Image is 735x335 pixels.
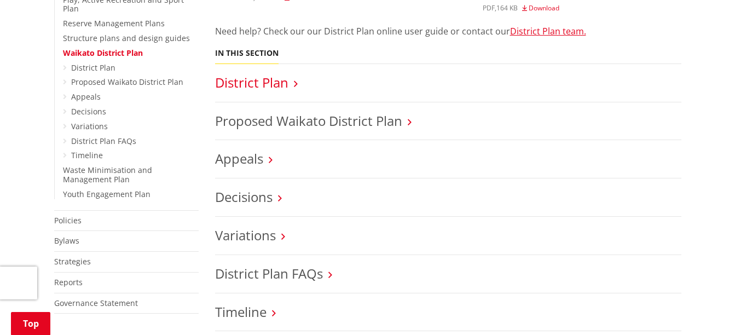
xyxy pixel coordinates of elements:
iframe: Messenger Launcher [685,289,724,328]
span: 164 KB [496,3,518,13]
a: Youth Engagement Plan [63,189,151,199]
span: pdf [483,3,495,13]
a: Policies [54,215,82,226]
p: Need help? Check our our District Plan online user guide or contact our [215,25,681,38]
a: District Plan FAQs [215,264,323,282]
a: Proposed Waikato District Plan [215,112,402,130]
span: Download [529,3,559,13]
a: Waste Minimisation and Management Plan [63,165,152,184]
a: Bylaws [54,235,79,246]
div: , [483,5,681,11]
a: Decisions [71,106,106,117]
a: Top [11,312,50,335]
a: Reports [54,277,83,287]
a: Governance Statement [54,298,138,308]
a: Appeals [215,149,263,168]
a: Appeals [71,91,101,102]
a: Timeline [71,150,103,160]
a: Proposed Waikato District Plan [71,77,183,87]
a: Reserve Management Plans [63,18,165,28]
a: District Plan [215,73,288,91]
h5: In this section [215,49,279,58]
a: Variations [71,121,108,131]
a: Strategies [54,256,91,267]
a: District Plan team. [510,25,586,37]
a: Decisions [215,188,273,206]
a: Variations [215,226,276,244]
a: Waikato District Plan [63,48,143,58]
a: District Plan [71,62,115,73]
a: Structure plans and design guides [63,33,190,43]
a: Timeline [215,303,267,321]
a: District Plan FAQs [71,136,136,146]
